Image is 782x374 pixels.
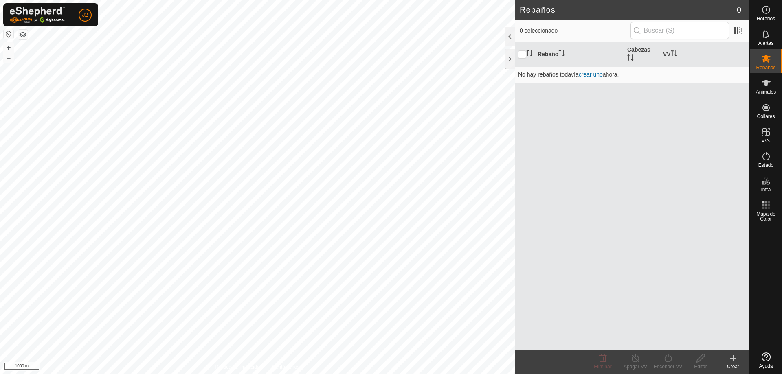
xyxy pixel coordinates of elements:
[579,71,603,78] a: crear uno
[671,51,677,57] p-sorticon: Activar para ordenar
[624,42,660,67] th: Cabezas
[4,43,13,52] button: +
[758,41,773,46] span: Alertas
[619,363,652,370] div: Apagar VV
[594,364,611,370] span: Eliminar
[534,42,624,67] th: Rebaño
[520,5,737,15] h2: Rebaños
[756,90,776,94] span: Animales
[757,114,775,119] span: Collares
[684,363,717,370] div: Editar
[558,51,565,57] p-sorticon: Activar para ordenar
[757,16,775,21] span: Horarios
[10,7,65,23] img: Logo Gallagher
[630,22,729,39] input: Buscar (S)
[272,363,299,371] a: Contáctenos
[652,363,684,370] div: Encender VV
[761,187,771,192] span: Infra
[18,30,28,39] button: Capas del Mapa
[759,364,773,369] span: Ayuda
[750,349,782,372] a: Ayuda
[520,26,630,35] span: 0 seleccionado
[761,138,770,143] span: VVs
[717,363,749,370] div: Crear
[215,363,262,371] a: Política de Privacidad
[752,212,780,221] span: Mapa de Calor
[82,11,88,19] span: J2
[4,29,13,39] button: Restablecer Mapa
[660,42,749,67] th: VV
[515,66,749,83] td: No hay rebaños todavía ahora.
[737,4,741,16] span: 0
[4,53,13,63] button: –
[756,65,775,70] span: Rebaños
[627,55,634,62] p-sorticon: Activar para ordenar
[758,163,773,168] span: Estado
[526,51,533,57] p-sorticon: Activar para ordenar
